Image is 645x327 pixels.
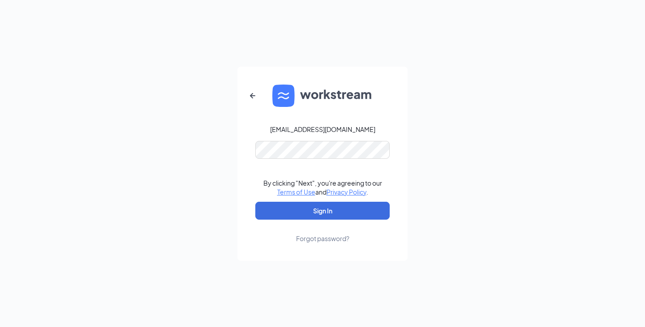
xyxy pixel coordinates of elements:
[327,188,366,196] a: Privacy Policy
[296,220,349,243] a: Forgot password?
[277,188,315,196] a: Terms of Use
[242,85,263,106] button: ArrowLeftNew
[270,125,375,134] div: [EMAIL_ADDRESS][DOMAIN_NAME]
[272,85,373,107] img: WS logo and Workstream text
[263,178,382,196] div: By clicking "Next", you're agreeing to our and .
[296,234,349,243] div: Forgot password?
[247,90,258,101] svg: ArrowLeftNew
[255,202,390,220] button: Sign In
